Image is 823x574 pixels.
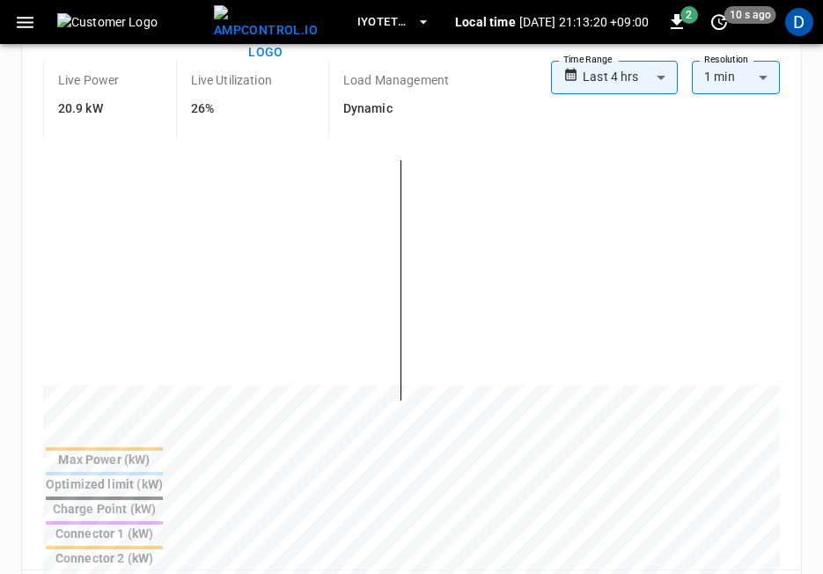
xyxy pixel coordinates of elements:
[563,53,613,67] label: Time Range
[519,13,649,31] p: [DATE] 21:13:20 +09:00
[355,12,408,33] span: Iyotetsu-Muromachi
[680,6,698,24] span: 2
[785,8,813,36] div: profile-icon
[214,5,318,63] img: ampcontrol.io logo
[58,71,120,89] p: Live Power
[343,99,449,119] h6: Dynamic
[705,8,733,36] button: set refresh interval
[583,61,678,94] div: Last 4 hrs
[191,71,272,89] p: Live Utilization
[348,5,437,40] button: Iyotetsu-Muromachi
[57,13,216,31] img: Customer Logo
[724,6,776,24] span: 10 s ago
[704,53,748,67] label: Resolution
[455,13,516,31] p: Local time
[692,61,780,94] div: 1 min
[191,99,272,119] h6: 26%
[58,99,120,119] h6: 20.9 kW
[343,71,449,89] p: Load Management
